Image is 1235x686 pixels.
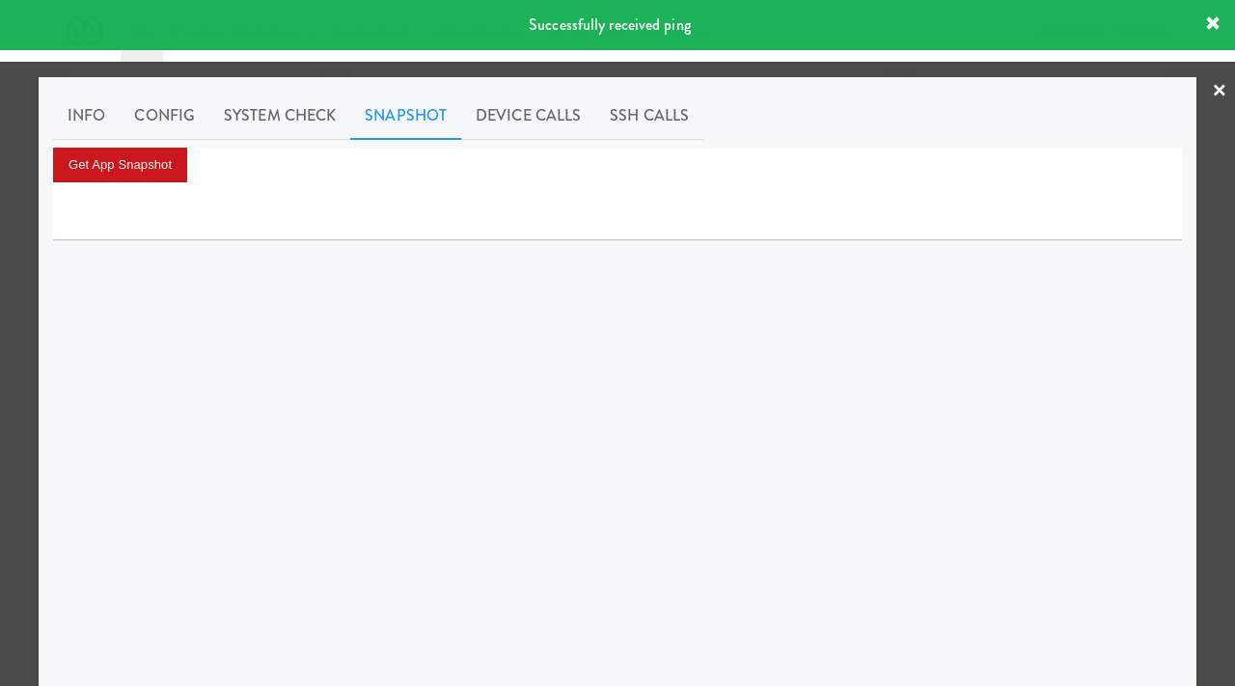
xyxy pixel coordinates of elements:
a: SSH Calls [595,92,703,140]
button: Get App Snapshot [53,148,187,182]
a: Info [53,92,120,140]
span: Successfully received ping [529,14,691,36]
a: Snapshot [350,92,461,140]
a: System Check [209,92,350,140]
a: Device Calls [461,92,595,140]
a: Config [120,92,209,140]
a: × [1212,62,1227,122]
